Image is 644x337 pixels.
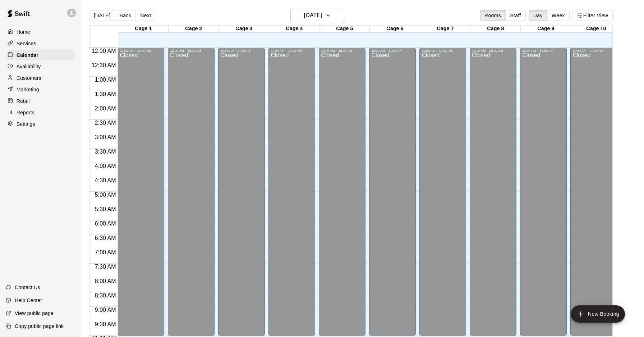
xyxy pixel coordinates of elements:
div: 12:00 AM – 10:00 AM: Closed [218,48,265,336]
p: Marketing [17,86,39,93]
p: Services [17,40,36,47]
p: Copy public page link [15,323,64,330]
div: 12:00 AM – 10:00 AM [170,49,212,53]
div: Cage 6 [370,26,420,32]
button: [DATE] [290,9,344,22]
div: 12:00 AM – 10:00 AM [472,49,514,53]
span: 1:30 AM [93,91,118,97]
span: 9:30 AM [93,321,118,327]
div: 12:00 AM – 10:00 AM: Closed [419,48,466,336]
span: 5:30 AM [93,206,118,212]
div: 12:00 AM – 10:00 AM [271,49,313,53]
div: 12:00 AM – 10:00 AM: Closed [268,48,315,336]
button: Back [115,10,136,21]
div: 12:00 AM – 10:00 AM [572,49,615,53]
a: Availability [6,61,75,72]
button: [DATE] [89,10,115,21]
div: Cage 3 [219,26,269,32]
a: Reports [6,107,75,118]
div: 12:00 AM – 10:00 AM: Closed [470,48,516,336]
div: Cage 4 [269,26,319,32]
button: Day [529,10,547,21]
div: 12:00 AM – 10:00 AM [220,49,263,53]
p: Reports [17,109,34,116]
p: Help Center [15,297,42,304]
p: Settings [17,120,35,128]
span: 8:00 AM [93,278,118,284]
div: Cage 1 [118,26,169,32]
span: 2:00 AM [93,105,118,111]
a: Settings [6,119,75,129]
span: 12:00 AM [90,48,118,54]
div: Cage 10 [571,26,621,32]
span: 7:30 AM [93,264,118,270]
button: Next [135,10,156,21]
span: 3:00 AM [93,134,118,140]
p: Home [17,28,30,36]
h6: [DATE] [304,10,322,21]
div: Cage 8 [470,26,521,32]
button: Filter View [572,10,613,21]
div: 12:00 AM – 10:00 AM: Closed [369,48,416,336]
a: Calendar [6,50,75,60]
div: 12:00 AM – 10:00 AM: Closed [520,48,567,336]
a: Customers [6,73,75,83]
a: Home [6,27,75,37]
div: 12:00 AM – 10:00 AM: Closed [319,48,365,336]
button: Staff [505,10,526,21]
div: 12:00 AM – 10:00 AM: Closed [570,48,617,336]
div: 12:00 AM – 10:00 AM [371,49,414,53]
div: Cage 9 [521,26,571,32]
span: 3:30 AM [93,149,118,155]
a: Marketing [6,84,75,95]
div: Cage 5 [319,26,370,32]
p: Contact Us [15,284,40,291]
span: 6:30 AM [93,235,118,241]
div: 12:00 AM – 10:00 AM [522,49,565,53]
a: Retail [6,96,75,106]
span: 4:00 AM [93,163,118,169]
button: add [571,305,625,323]
div: 12:00 AM – 10:00 AM [321,49,363,53]
div: 12:00 AM – 10:00 AM: Closed [168,48,215,336]
span: 2:30 AM [93,120,118,126]
div: Cage 7 [420,26,470,32]
span: 9:00 AM [93,307,118,313]
button: Week [547,10,570,21]
p: Availability [17,63,41,70]
p: View public page [15,310,54,317]
button: Rooms [480,10,506,21]
p: Customers [17,74,41,82]
span: 1:00 AM [93,77,118,83]
p: Retail [17,97,30,105]
span: 7:00 AM [93,249,118,255]
div: 12:00 AM – 10:00 AM: Closed [118,48,164,336]
div: 12:00 AM – 10:00 AM [120,49,162,53]
p: Calendar [17,51,38,59]
span: 6:00 AM [93,220,118,227]
div: Cage 2 [169,26,219,32]
div: 12:00 AM – 10:00 AM [422,49,464,53]
a: Services [6,38,75,49]
span: 8:30 AM [93,292,118,299]
span: 5:00 AM [93,192,118,198]
span: 12:30 AM [90,62,118,68]
span: 4:30 AM [93,177,118,183]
